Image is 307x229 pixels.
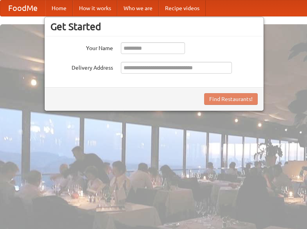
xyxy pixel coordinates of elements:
[45,0,73,16] a: Home
[204,93,258,105] button: Find Restaurants!
[159,0,206,16] a: Recipe videos
[0,0,45,16] a: FoodMe
[50,42,113,52] label: Your Name
[73,0,117,16] a: How it works
[117,0,159,16] a: Who we are
[50,21,258,32] h3: Get Started
[50,62,113,72] label: Delivery Address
